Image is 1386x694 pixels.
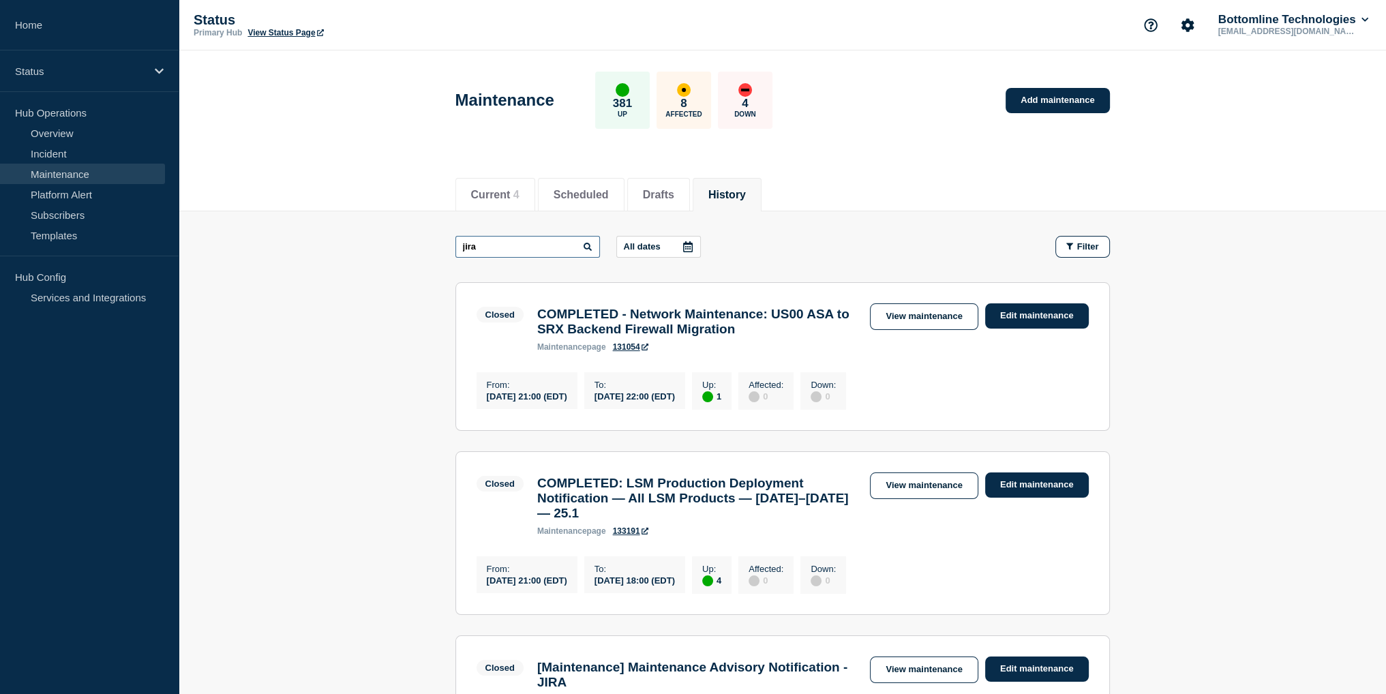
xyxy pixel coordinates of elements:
div: disabled [749,575,759,586]
button: Drafts [643,189,674,201]
a: Add maintenance [1006,88,1109,113]
p: All dates [624,241,661,252]
p: To : [594,380,675,390]
div: down [738,83,752,97]
div: affected [677,83,691,97]
div: Closed [485,663,515,673]
div: 0 [749,574,783,586]
div: 4 [702,574,721,586]
div: up [702,391,713,402]
p: Affected : [749,380,783,390]
p: To : [594,564,675,574]
p: Up : [702,564,721,574]
button: All dates [616,236,701,258]
p: Affected : [749,564,783,574]
button: Current 4 [471,189,519,201]
p: Up : [702,380,721,390]
a: 131054 [613,342,648,352]
button: Account settings [1173,11,1202,40]
h3: COMPLETED - Network Maintenance: US00 ASA to SRX Backend Firewall Migration [537,307,857,337]
div: 0 [749,390,783,402]
div: 1 [702,390,721,402]
div: [DATE] 21:00 (EDT) [487,390,567,402]
div: disabled [811,391,822,402]
a: View maintenance [870,657,978,683]
p: Down : [811,564,836,574]
span: maintenance [537,526,587,536]
div: [DATE] 18:00 (EDT) [594,574,675,586]
p: 381 [613,97,632,110]
p: Status [194,12,466,28]
div: disabled [811,575,822,586]
button: History [708,189,746,201]
div: [DATE] 22:00 (EDT) [594,390,675,402]
div: Closed [485,310,515,320]
p: Down : [811,380,836,390]
p: 4 [742,97,748,110]
p: 8 [680,97,687,110]
p: Primary Hub [194,28,242,37]
span: 4 [513,189,519,200]
p: From : [487,380,567,390]
p: page [537,342,606,352]
div: 0 [811,574,836,586]
a: Edit maintenance [985,657,1089,682]
p: Up [618,110,627,118]
div: Closed [485,479,515,489]
button: Scheduled [554,189,609,201]
a: Edit maintenance [985,303,1089,329]
div: up [616,83,629,97]
p: From : [487,564,567,574]
a: View maintenance [870,303,978,330]
button: Bottomline Technologies [1216,13,1371,27]
div: [DATE] 21:00 (EDT) [487,574,567,586]
h1: Maintenance [455,91,554,110]
input: Search maintenances [455,236,600,258]
p: [EMAIL_ADDRESS][DOMAIN_NAME] [1216,27,1357,36]
span: Filter [1077,241,1099,252]
button: Filter [1055,236,1110,258]
p: Down [734,110,756,118]
p: page [537,526,606,536]
a: View Status Page [247,28,323,37]
button: Support [1136,11,1165,40]
div: 0 [811,390,836,402]
span: maintenance [537,342,587,352]
p: Affected [665,110,702,118]
div: disabled [749,391,759,402]
a: Edit maintenance [985,472,1089,498]
a: 133191 [613,526,648,536]
a: View maintenance [870,472,978,499]
div: up [702,575,713,586]
p: Status [15,65,146,77]
h3: [Maintenance] Maintenance Advisory Notification - JIRA [537,660,857,690]
h3: COMPLETED: LSM Production Deployment Notification — All LSM Products — [DATE]–[DATE] — 25.1 [537,476,857,521]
